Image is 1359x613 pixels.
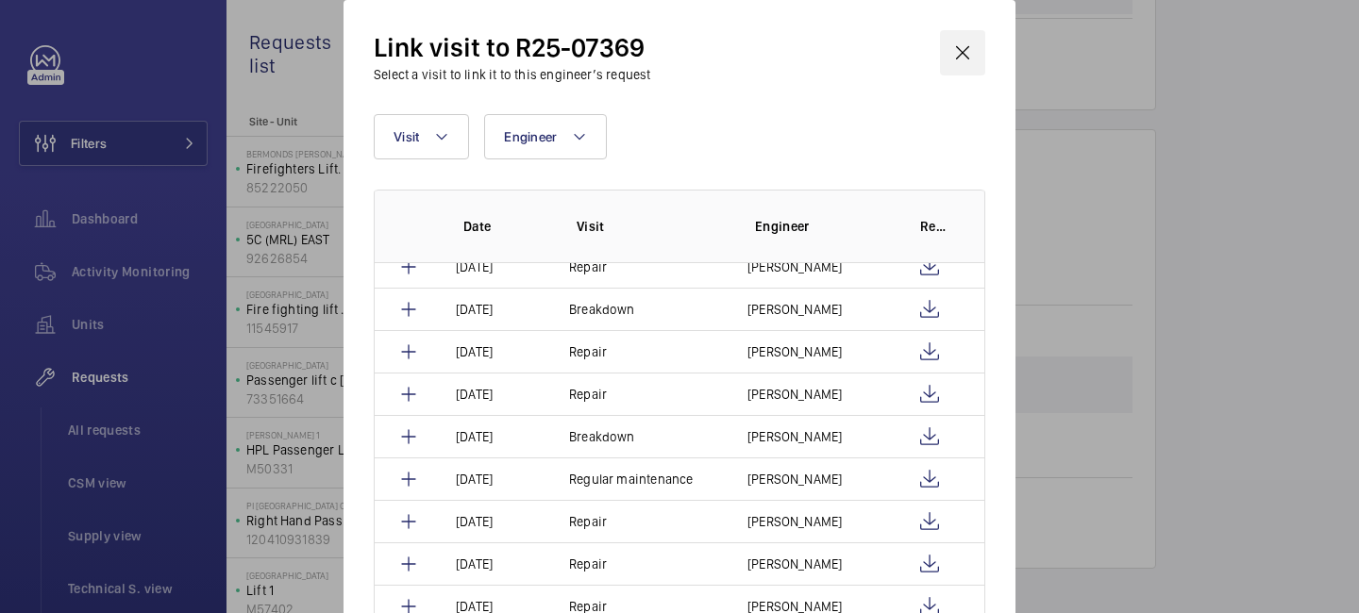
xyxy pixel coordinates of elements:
p: [PERSON_NAME] [747,427,842,446]
h2: Link visit to R25-07369 [374,30,650,65]
p: Regular maintenance [569,470,693,489]
p: [PERSON_NAME] [747,342,842,361]
p: [DATE] [456,385,493,404]
p: Repair [569,257,607,276]
p: Report [920,217,947,236]
p: [PERSON_NAME] [747,512,842,531]
p: Engineer [755,217,890,236]
p: [DATE] [456,342,493,361]
p: Visit [577,217,725,236]
p: [DATE] [456,300,493,319]
button: Visit [374,114,469,159]
p: Breakdown [569,300,635,319]
p: [PERSON_NAME] [747,385,842,404]
p: [DATE] [456,555,493,573]
p: [DATE] [456,512,493,531]
span: Visit [394,129,419,144]
h3: Select a visit to link it to this engineer’s request [374,65,650,84]
p: [PERSON_NAME] [747,555,842,573]
p: [PERSON_NAME] [747,470,842,489]
p: [PERSON_NAME] [747,300,842,319]
p: [PERSON_NAME] [747,257,842,276]
p: Repair [569,342,607,361]
p: Repair [569,555,607,573]
p: [DATE] [456,470,493,489]
p: Date [463,217,546,236]
p: Repair [569,512,607,531]
p: [DATE] [456,427,493,446]
p: [DATE] [456,257,493,276]
button: Engineer [484,114,607,159]
p: Breakdown [569,427,635,446]
p: Repair [569,385,607,404]
span: Engineer [504,129,557,144]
